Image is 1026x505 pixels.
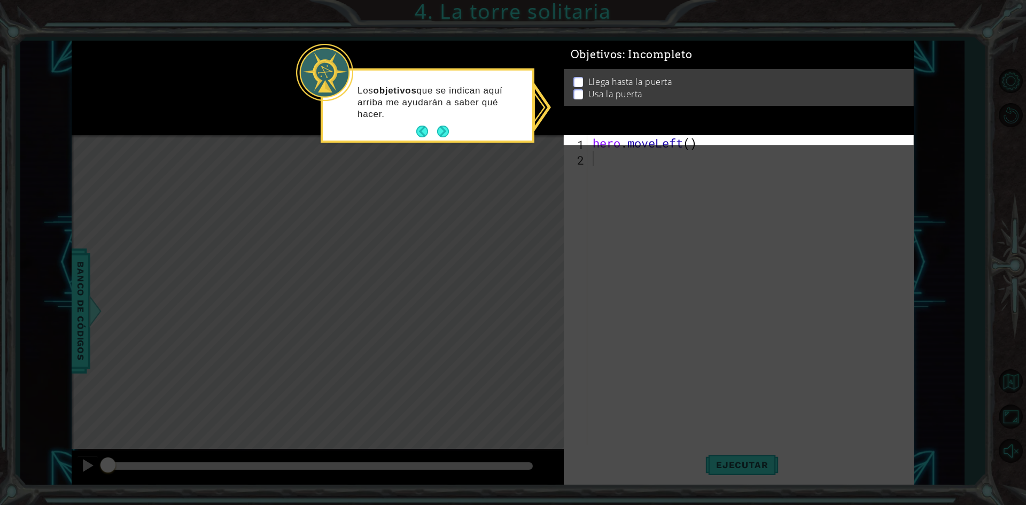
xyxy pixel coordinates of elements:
strong: objetivos [374,86,417,96]
p: Los que se indican aquí arriba me ayudarán a saber qué hacer. [357,85,525,120]
p: Usa la puerta [588,89,642,100]
div: 1 [566,137,587,152]
p: Llega hasta la puerta [588,76,672,88]
button: Next [437,126,449,137]
span: Objetivos [571,49,693,62]
button: Back [416,126,437,137]
span: : Incompleto [623,49,692,61]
